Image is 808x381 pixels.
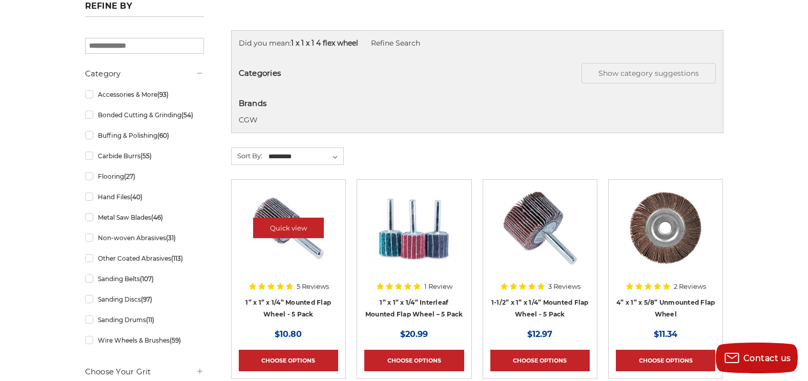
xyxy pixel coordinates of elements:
[674,283,706,290] span: 2 Reviews
[85,290,204,308] a: Sanding Discs
[85,331,204,349] a: Wire Wheels & Brushes
[371,38,420,48] a: Refine Search
[365,299,463,318] a: 1” x 1” x 1/4” Interleaf Mounted Flap Wheel – 5 Pack
[247,187,329,269] img: 1” x 1” x 1/4” Mounted Flap Wheel - 5 Pack
[85,270,204,288] a: Sanding Belts
[124,173,135,180] span: (27)
[151,214,163,221] span: (46)
[85,249,204,267] a: Other Coated Abrasives
[130,193,142,201] span: (40)
[85,147,204,165] a: Carbide Burrs
[582,63,716,83] button: Show category suggestions
[548,283,581,290] span: 3 Reviews
[85,86,204,103] a: Accessories & More
[157,132,169,139] span: (60)
[170,336,181,344] span: (59)
[291,38,358,48] strong: 1 x 1 x 1 4 flex wheel
[616,299,715,318] a: 4” x 1” x 5/8” Unmounted Flap Wheel
[491,299,589,318] a: 1-1/2” x 1” x 1/4” Mounted Flap Wheel - 5 Pack
[267,149,343,164] select: Sort By:
[400,329,428,339] span: $20.99
[364,187,464,286] a: 1” x 1” x 1/4” Interleaf Mounted Flap Wheel – 5 Pack
[85,167,204,185] a: Flooring
[85,208,204,226] a: Metal Saw Blades
[499,187,581,269] img: 1-1/2” x 1” x 1/4” Mounted Flap Wheel - 5 Pack
[239,63,716,83] h5: Categories
[239,38,716,49] div: Did you mean:
[140,275,154,283] span: (107)
[85,68,204,80] h5: Category
[527,329,552,339] span: $12.97
[181,111,193,119] span: (54)
[424,283,452,290] span: 1 Review
[239,350,338,371] a: Choose Options
[85,188,204,206] a: Hand Files
[716,343,798,373] button: Contact us
[373,187,455,269] img: 1” x 1” x 1/4” Interleaf Mounted Flap Wheel – 5 Pack
[616,187,715,286] a: 4" x 1" x 5/8" aluminum oxide unmounted flap wheel
[239,187,338,286] a: 1” x 1” x 1/4” Mounted Flap Wheel - 5 Pack
[490,350,590,371] a: Choose Options
[245,299,331,318] a: 1” x 1” x 1/4” Mounted Flap Wheel - 5 Pack
[85,311,204,329] a: Sanding Drums
[85,229,204,247] a: Non-woven Abrasives
[85,366,204,378] h5: Choose Your Grit
[140,152,152,160] span: (55)
[85,106,204,124] a: Bonded Cutting & Grinding
[616,350,715,371] a: Choose Options
[625,187,707,269] img: 4" x 1" x 5/8" aluminum oxide unmounted flap wheel
[171,255,183,262] span: (113)
[141,295,152,303] span: (97)
[146,316,154,324] span: (11)
[232,148,262,163] label: Sort By:
[654,329,677,339] span: $11.34
[490,187,590,286] a: 1-1/2” x 1” x 1/4” Mounted Flap Wheel - 5 Pack
[157,91,169,98] span: (93)
[275,329,302,339] span: $10.80
[743,353,791,363] span: Contact us
[364,350,464,371] a: Choose Options
[85,1,204,17] h5: Refine by
[253,218,324,238] a: Quick view
[239,115,258,124] a: CGW
[297,283,329,290] span: 5 Reviews
[239,98,716,110] h5: Brands
[166,234,176,242] span: (31)
[85,126,204,144] a: Buffing & Polishing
